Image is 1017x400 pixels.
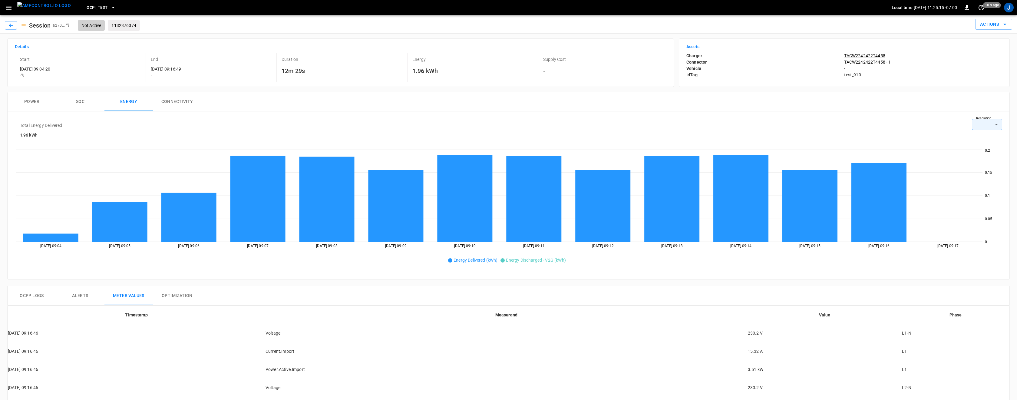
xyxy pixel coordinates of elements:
p: Energy [412,56,536,62]
span: 10 s ago [983,2,1001,8]
span: Energy Delivered (kWh) [454,258,497,263]
h6: Details [15,44,666,50]
th: Measurand [265,306,748,324]
button: Optimization [153,286,201,306]
td: [DATE] 09:16:46 [8,360,265,379]
span: Energy Discharged - V2G (kWh) [506,258,566,263]
p: - [844,65,1002,71]
p: Supply Cost [543,56,666,62]
p: Charger [686,53,844,59]
p: IdTag [686,72,844,78]
td: Current.Import [265,342,748,360]
p: Duration [282,56,405,62]
button: set refresh interval [976,3,986,12]
a: TACW2242422T4458 - 1 [844,59,1002,65]
th: Value [748,306,902,324]
td: 15.32 A [748,342,902,360]
td: L2-N [902,379,1009,397]
td: Voltage [265,324,748,342]
p: [DATE] 11:25:15 -07:00 [914,5,957,11]
p: test_910 [844,72,1002,78]
p: End [151,56,274,62]
tspan: 0.05 [985,217,992,221]
td: 230.2 V [748,324,902,342]
tspan: [DATE] 09:16 [868,244,890,248]
p: Start [20,56,143,62]
tspan: [DATE] 09:17 [937,244,959,248]
td: Power.Active.Import [265,360,748,379]
div: profile-icon [1004,3,1014,12]
p: Connector [686,59,844,65]
tspan: 0.1 [985,193,990,198]
td: [DATE] 09:16:46 [8,342,265,360]
tspan: [DATE] 09:09 [385,244,407,248]
span: b270 ... [53,23,65,28]
h6: 1,96 kWh [20,132,62,139]
img: ampcontrol.io logo [17,2,71,9]
p: [DATE] 09:16:49 [151,66,274,72]
button: Power [8,92,56,111]
button: Energy [104,92,153,111]
p: - % [20,72,143,78]
th: Timestamp [8,306,265,324]
td: 230.2 V [748,379,902,397]
tspan: [DATE] 09:08 [316,244,338,248]
h6: Assets [686,44,1002,50]
tspan: [DATE] 09:05 [109,244,130,248]
tspan: [DATE] 09:12 [592,244,614,248]
h6: - [543,66,666,76]
div: copy [65,22,71,29]
td: L1 [902,342,1009,360]
p: [DATE] 09:04:20 [20,66,143,72]
a: TACW2242422T4458 [844,53,1002,59]
button: Meter Values [104,286,153,306]
button: Alerts [56,286,104,306]
p: Vehicle [686,65,844,72]
p: - [151,72,274,78]
td: [DATE] 09:16:46 [8,324,265,342]
tspan: 0.15 [985,170,992,175]
button: OCPI_Test [84,2,118,14]
th: Phase [902,306,1009,324]
button: SOC [56,92,104,111]
tspan: [DATE] 09:11 [523,244,545,248]
button: Ocpp logs [8,286,56,306]
tspan: [DATE] 09:04 [40,244,62,248]
tspan: 0.2 [985,148,990,153]
tspan: [DATE] 09:06 [178,244,200,248]
td: [DATE] 09:16:46 [8,379,265,397]
button: Actions [975,19,1012,30]
h6: Session [27,21,53,30]
p: Local time [892,5,913,11]
tspan: [DATE] 09:10 [454,244,476,248]
h6: 1.96 kWh [412,66,536,76]
span: OCPI_Test [87,4,107,11]
p: Total Energy Delivered [20,122,62,128]
td: L1-N [902,324,1009,342]
h6: 12m 29s [282,66,405,76]
tspan: [DATE] 09:07 [247,244,269,248]
td: Voltage [265,379,748,397]
div: Not Active [78,20,105,31]
label: Resolution [976,116,991,121]
tspan: [DATE] 09:13 [661,244,683,248]
tspan: [DATE] 09:15 [799,244,821,248]
tspan: [DATE] 09:14 [730,244,752,248]
tspan: 0 [985,240,987,244]
p: 1132376074 [111,22,136,28]
td: 3.51 kW [748,360,902,379]
td: L1 [902,360,1009,379]
button: Connectivity [153,92,201,111]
